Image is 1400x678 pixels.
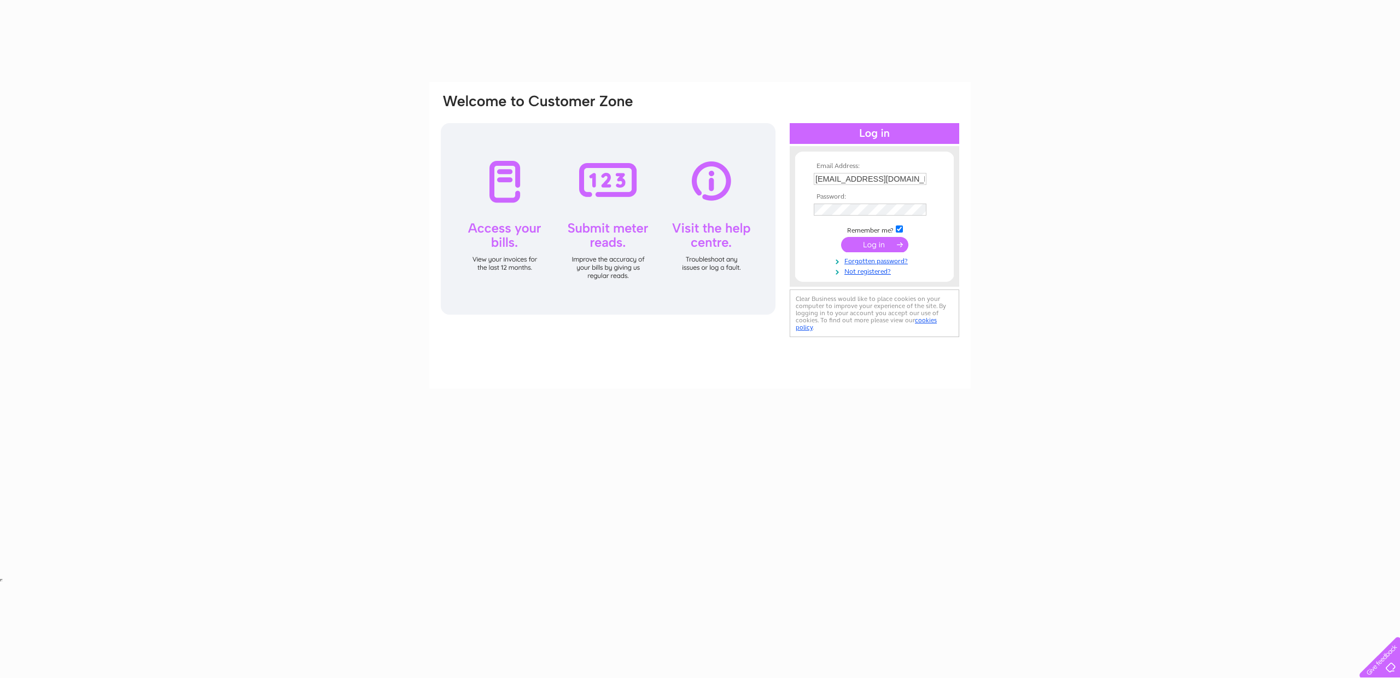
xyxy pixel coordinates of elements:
[841,237,908,252] input: Submit
[814,265,938,276] a: Not registered?
[796,316,937,331] a: cookies policy
[811,163,938,170] th: Email Address:
[790,289,959,337] div: Clear Business would like to place cookies on your computer to improve your experience of the sit...
[814,255,938,265] a: Forgotten password?
[811,193,938,201] th: Password:
[811,224,938,235] td: Remember me?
